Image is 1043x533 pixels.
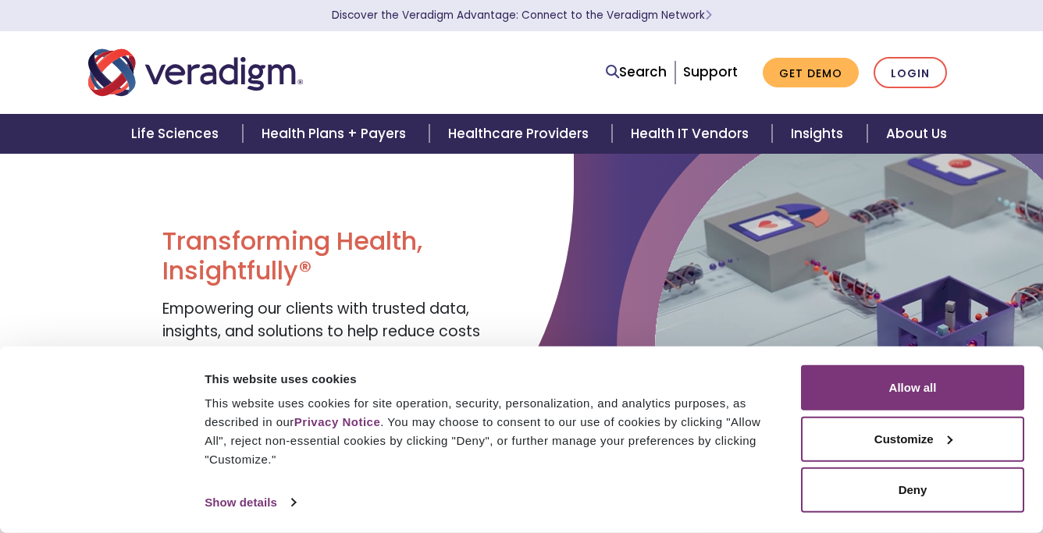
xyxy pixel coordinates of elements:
[763,58,859,88] a: Get Demo
[801,416,1024,461] button: Customize
[801,365,1024,410] button: Allow all
[801,467,1024,513] button: Deny
[112,114,242,154] a: Life Sciences
[205,491,295,514] a: Show details
[294,415,380,428] a: Privacy Notice
[772,114,867,154] a: Insights
[162,226,510,286] h1: Transforming Health, Insightfully®
[429,114,612,154] a: Healthcare Providers
[243,114,429,154] a: Health Plans + Payers
[612,114,772,154] a: Health IT Vendors
[867,114,966,154] a: About Us
[88,47,303,98] img: Veradigm logo
[874,57,947,89] a: Login
[705,8,712,23] span: Learn More
[205,369,783,388] div: This website uses cookies
[332,8,712,23] a: Discover the Veradigm Advantage: Connect to the Veradigm NetworkLearn More
[606,62,667,83] a: Search
[162,298,506,386] span: Empowering our clients with trusted data, insights, and solutions to help reduce costs and improv...
[683,62,738,81] a: Support
[205,394,783,469] div: This website uses cookies for site operation, security, personalization, and analytics purposes, ...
